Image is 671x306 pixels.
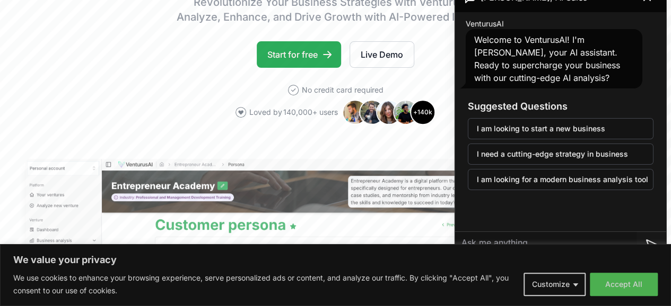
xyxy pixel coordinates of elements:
span: VenturusAI [466,19,504,29]
img: Avatar 2 [359,100,385,125]
img: Avatar 4 [393,100,419,125]
a: Live Demo [350,41,414,68]
p: We use cookies to enhance your browsing experience, serve personalized ads or content, and analyz... [13,272,516,297]
button: Accept All [590,273,658,296]
button: I am looking to start a new business [468,118,653,139]
h3: Suggested Questions [468,99,653,114]
img: Avatar 1 [342,100,368,125]
p: We value your privacy [13,254,658,266]
button: Customize [524,273,586,296]
button: I am looking for a modern business analysis tool [468,169,653,190]
button: I need a cutting-edge strategy in business [468,143,653,165]
a: Start for free [257,41,341,68]
span: Welcome to VenturusAI! I'm [PERSON_NAME], your AI assistant. Ready to supercharge your business w... [474,34,620,83]
img: Avatar 3 [376,100,402,125]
